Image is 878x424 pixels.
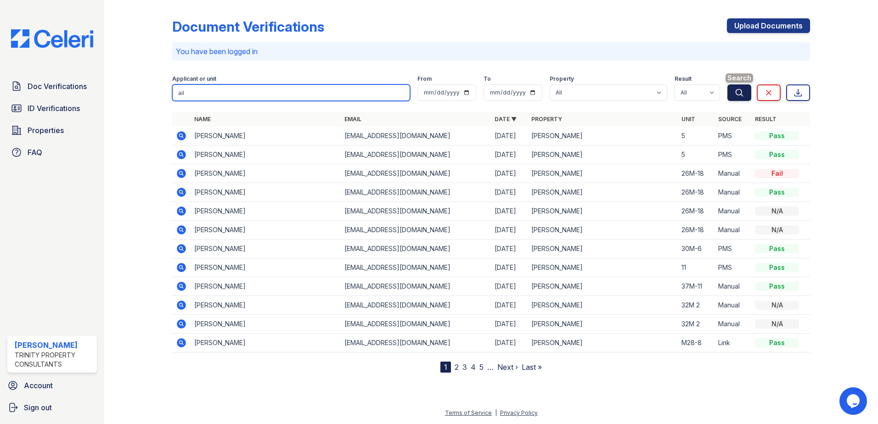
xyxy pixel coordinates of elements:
[727,84,751,101] button: Search
[4,376,101,395] a: Account
[341,145,491,164] td: [EMAIL_ADDRESS][DOMAIN_NAME]
[491,296,528,315] td: [DATE]
[678,127,715,145] td: 5
[528,183,678,202] td: [PERSON_NAME]
[341,258,491,277] td: [EMAIL_ADDRESS][DOMAIN_NAME]
[7,77,97,95] a: Doc Verifications
[341,334,491,352] td: [EMAIL_ADDRESS][DOMAIN_NAME]
[528,221,678,240] td: [PERSON_NAME]
[678,315,715,334] td: 32M 2
[15,351,93,369] div: Trinity Property Consultants
[484,75,491,83] label: To
[678,296,715,315] td: 32M 2
[191,127,341,145] td: [PERSON_NAME]
[341,183,491,202] td: [EMAIL_ADDRESS][DOMAIN_NAME]
[487,362,494,373] span: …
[755,116,777,123] a: Result
[7,99,97,117] a: ID Verifications
[341,164,491,183] td: [EMAIL_ADDRESS][DOMAIN_NAME]
[715,164,751,183] td: Manual
[715,145,751,164] td: PMS
[528,315,678,334] td: [PERSON_NAME]
[176,46,806,57] p: You have been logged in
[678,202,715,221] td: 26M-18
[755,131,799,140] div: Pass
[528,145,678,164] td: [PERSON_NAME]
[715,127,751,145] td: PMS
[491,202,528,221] td: [DATE]
[715,202,751,221] td: Manual
[491,315,528,334] td: [DATE]
[495,116,517,123] a: Date ▼
[479,363,484,372] a: 5
[191,240,341,258] td: [PERSON_NAME]
[522,363,542,372] a: Last »
[24,402,52,413] span: Sign out
[491,277,528,296] td: [DATE]
[531,116,562,123] a: Property
[678,183,715,202] td: 26M-18
[755,225,799,234] div: N/A
[445,409,492,416] a: Terms of Service
[678,277,715,296] td: 37M-11
[755,263,799,272] div: Pass
[755,169,799,178] div: Fail
[341,315,491,334] td: [EMAIL_ADDRESS][DOMAIN_NAME]
[528,296,678,315] td: [PERSON_NAME]
[491,127,528,145] td: [DATE]
[528,127,678,145] td: [PERSON_NAME]
[715,183,751,202] td: Manual
[462,363,467,372] a: 3
[341,221,491,240] td: [EMAIL_ADDRESS][DOMAIN_NAME]
[491,240,528,258] td: [DATE]
[681,116,695,123] a: Unit
[500,409,538,416] a: Privacy Policy
[471,363,476,372] a: 4
[678,164,715,183] td: 26M-18
[715,296,751,315] td: Manual
[528,258,678,277] td: [PERSON_NAME]
[755,150,799,159] div: Pass
[341,202,491,221] td: [EMAIL_ADDRESS][DOMAIN_NAME]
[755,319,799,329] div: N/A
[678,221,715,240] td: 26M-18
[491,183,528,202] td: [DATE]
[7,121,97,139] a: Properties
[7,143,97,162] a: FAQ
[172,75,216,83] label: Applicant or unit
[15,340,93,351] div: [PERSON_NAME]
[341,127,491,145] td: [EMAIL_ADDRESS][DOMAIN_NAME]
[550,75,574,83] label: Property
[528,334,678,352] td: [PERSON_NAME]
[491,258,528,277] td: [DATE]
[4,398,101,417] a: Sign out
[191,164,341,183] td: [PERSON_NAME]
[718,116,742,123] a: Source
[528,240,678,258] td: [PERSON_NAME]
[715,334,751,352] td: Link
[191,145,341,164] td: [PERSON_NAME]
[715,315,751,334] td: Manual
[727,18,810,33] a: Upload Documents
[497,363,518,372] a: Next ›
[715,221,751,240] td: Manual
[191,315,341,334] td: [PERSON_NAME]
[28,81,87,92] span: Doc Verifications
[755,206,799,216] div: N/A
[755,282,799,291] div: Pass
[675,75,692,83] label: Result
[528,277,678,296] td: [PERSON_NAME]
[191,258,341,277] td: [PERSON_NAME]
[491,221,528,240] td: [DATE]
[839,387,869,415] iframe: chat widget
[755,244,799,253] div: Pass
[715,258,751,277] td: PMS
[28,125,64,136] span: Properties
[172,18,324,35] div: Document Verifications
[678,145,715,164] td: 5
[755,301,799,310] div: N/A
[755,338,799,347] div: Pass
[491,334,528,352] td: [DATE]
[24,380,53,391] span: Account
